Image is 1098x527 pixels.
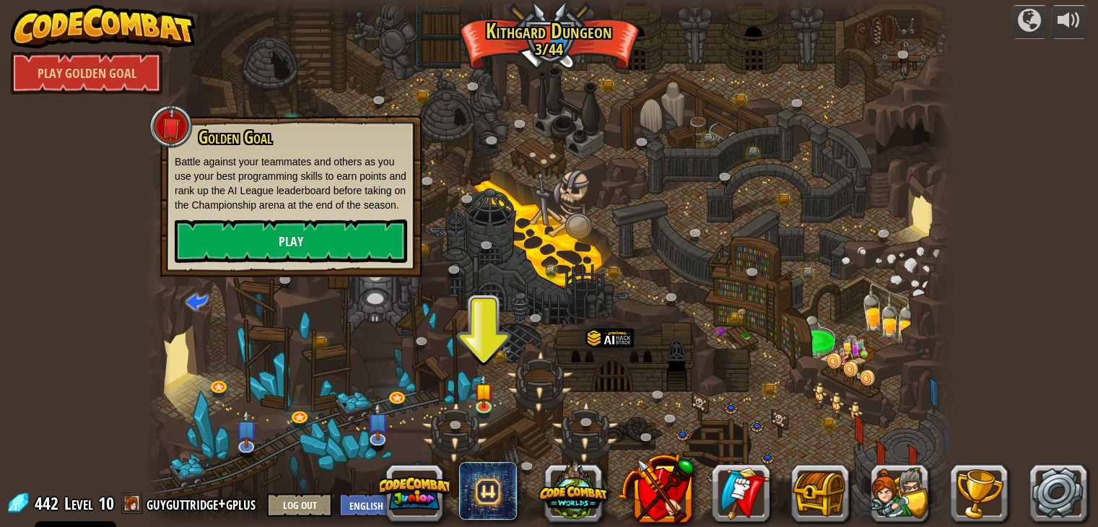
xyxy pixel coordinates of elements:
button: Log Out [267,493,332,517]
a: guyguttridge+gplus [147,492,260,515]
a: Play Golden Goal [11,51,162,95]
img: portrait.png [502,347,512,354]
h3: Golden Goal [197,128,407,147]
a: Play [175,219,407,263]
img: level-banner-unstarted-subscriber.png [367,402,389,441]
img: CodeCombat - Learn how to code by playing a game [11,5,196,48]
button: Adjust volume [1051,5,1087,39]
img: level-banner-unstarted-subscriber.png [235,410,258,449]
img: portrait.png [737,308,746,315]
span: 10 [98,492,114,515]
span: Level [64,492,93,515]
button: Campaigns [1011,5,1047,39]
span: 442 [35,492,63,515]
img: level-banner-started.png [474,374,494,409]
p: Battle against your teammates and others as you use your best programming skills to earn points a... [175,154,407,212]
